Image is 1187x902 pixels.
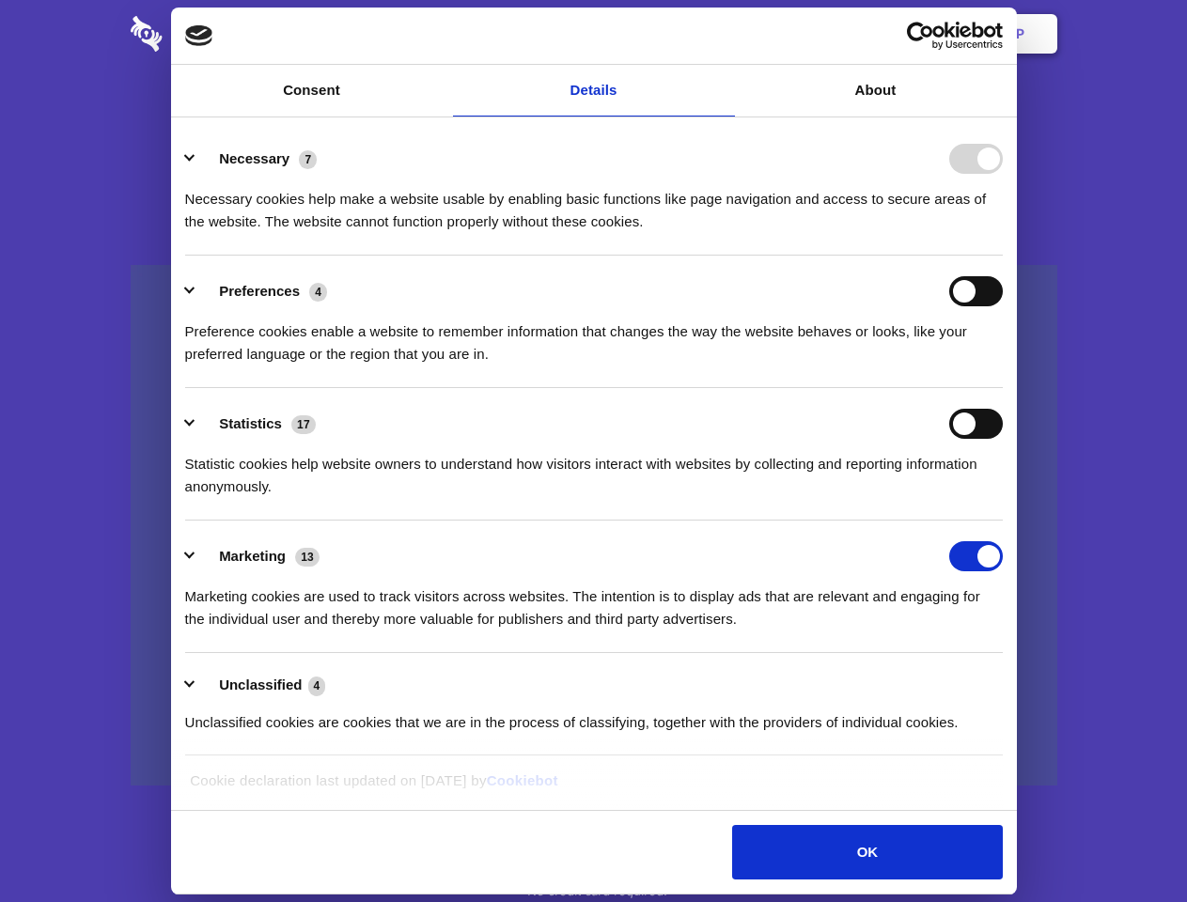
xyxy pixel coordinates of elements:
a: Wistia video thumbnail [131,265,1057,786]
iframe: Drift Widget Chat Controller [1093,808,1164,879]
a: Cookiebot [487,772,558,788]
label: Necessary [219,150,289,166]
a: Login [852,5,934,63]
button: Marketing (13) [185,541,332,571]
label: Preferences [219,283,300,299]
span: 4 [309,283,327,302]
div: Necessary cookies help make a website usable by enabling basic functions like page navigation and... [185,174,1003,233]
button: Preferences (4) [185,276,339,306]
label: Statistics [219,415,282,431]
a: Contact [762,5,849,63]
h1: Eliminate Slack Data Loss. [131,85,1057,152]
div: Statistic cookies help website owners to understand how visitors interact with websites by collec... [185,439,1003,498]
a: Details [453,65,735,117]
span: 13 [295,548,320,567]
img: logo-wordmark-white-trans-d4663122ce5f474addd5e946df7df03e33cb6a1c49d2221995e7729f52c070b2.svg [131,16,291,52]
div: Preference cookies enable a website to remember information that changes the way the website beha... [185,306,1003,365]
button: Necessary (7) [185,144,329,174]
label: Marketing [219,548,286,564]
div: Unclassified cookies are cookies that we are in the process of classifying, together with the pro... [185,697,1003,734]
div: Marketing cookies are used to track visitors across websites. The intention is to display ads tha... [185,571,1003,630]
span: 17 [291,415,316,434]
span: 7 [299,150,317,169]
button: OK [732,825,1002,879]
button: Unclassified (4) [185,674,337,697]
div: Cookie declaration last updated on [DATE] by [176,770,1011,806]
a: Usercentrics Cookiebot - opens in a new window [838,22,1003,50]
button: Statistics (17) [185,409,328,439]
a: About [735,65,1017,117]
a: Consent [171,65,453,117]
span: 4 [308,676,326,695]
img: logo [185,25,213,46]
h4: Auto-redaction of sensitive data, encrypted data sharing and self-destructing private chats. Shar... [131,171,1057,233]
a: Pricing [552,5,633,63]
